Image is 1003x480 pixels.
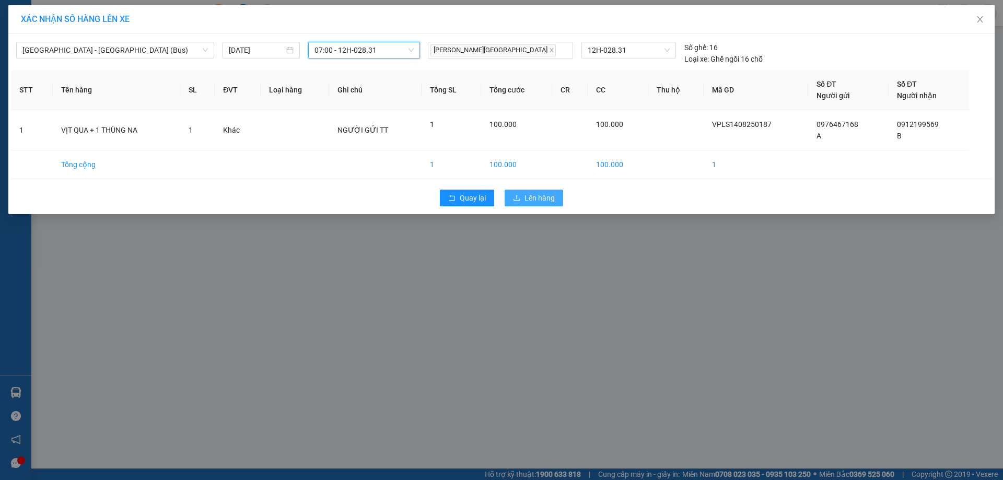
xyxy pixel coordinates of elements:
td: 1 [422,150,481,179]
td: 100.000 [481,150,552,179]
span: 07:00 - 12H-028.31 [314,42,414,58]
th: STT [11,70,53,110]
td: 1 [11,110,53,150]
button: uploadLên hàng [505,190,563,206]
span: Quay lại [460,192,486,204]
th: CR [552,70,588,110]
span: Số ĐT [817,80,836,88]
th: ĐVT [215,70,261,110]
span: Số ĐT [897,80,917,88]
span: VPLS1408250187 [712,120,772,128]
td: VỊT QUA + 1 THÙNG NA [53,110,181,150]
span: 1 [189,126,193,134]
th: Ghi chú [329,70,422,110]
th: SL [180,70,215,110]
th: CC [588,70,648,110]
span: Lên hàng [524,192,555,204]
span: close [976,15,984,24]
span: 1 [430,120,434,128]
span: [PERSON_NAME][GEOGRAPHIC_DATA] [430,44,556,56]
div: 16 [684,42,718,53]
span: upload [513,194,520,203]
span: 0912199569 [897,120,939,128]
td: Khác [215,110,261,150]
span: 0976467168 [817,120,858,128]
span: NGƯỜI GỬI TT [337,126,388,134]
span: XÁC NHẬN SỐ HÀNG LÊN XE [21,14,130,24]
button: rollbackQuay lại [440,190,494,206]
th: Tổng cước [481,70,552,110]
span: Người gửi [817,91,850,100]
span: B [897,132,902,140]
span: 100.000 [489,120,517,128]
span: Loại xe: [684,53,709,65]
td: 100.000 [588,150,648,179]
th: Thu hộ [648,70,704,110]
div: Ghế ngồi 16 chỗ [684,53,763,65]
td: 1 [704,150,809,179]
td: Tổng cộng [53,150,181,179]
button: Close [965,5,995,34]
span: Lạng Sơn - Hà Nội (Bus) [22,42,208,58]
span: 100.000 [596,120,623,128]
span: A [817,132,821,140]
span: Người nhận [897,91,937,100]
span: 12H-028.31 [588,42,669,58]
th: Tổng SL [422,70,481,110]
span: rollback [448,194,456,203]
th: Tên hàng [53,70,181,110]
span: close [549,48,554,53]
input: 15/08/2025 [229,44,284,56]
th: Mã GD [704,70,809,110]
th: Loại hàng [261,70,329,110]
span: Số ghế: [684,42,708,53]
